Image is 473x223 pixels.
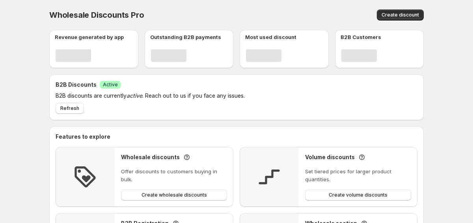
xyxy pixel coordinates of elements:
p: Set tiered prices for larger product quantities. [305,167,411,183]
span: Create discount [382,12,419,18]
em: active [127,92,142,99]
p: Outstanding B2B payments [150,33,221,41]
span: Create wholesale discounts [142,192,207,198]
img: Feature Icon [73,164,98,190]
p: Most used discount [245,33,296,41]
span: Active [103,82,118,88]
p: Revenue generated by app [55,33,124,41]
button: Create discount [377,9,424,20]
span: Refresh [60,105,79,111]
span: Wholesale Discounts Pro [49,10,144,20]
p: Offer discounts to customers buying in bulk. [121,167,227,183]
img: Feature Icon [257,164,282,190]
span: Create volume discounts [329,192,387,198]
h3: Volume discounts [305,153,355,161]
h2: Features to explore [56,133,417,141]
button: Create wholesale discounts [121,190,227,201]
h2: B2B Discounts [56,81,97,89]
h3: Wholesale discounts [121,153,180,161]
p: B2B discounts are currently . Reach out to us if you face any issues. [56,92,370,100]
button: Refresh [56,103,84,114]
button: Create volume discounts [305,190,411,201]
p: B2B Customers [341,33,381,41]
